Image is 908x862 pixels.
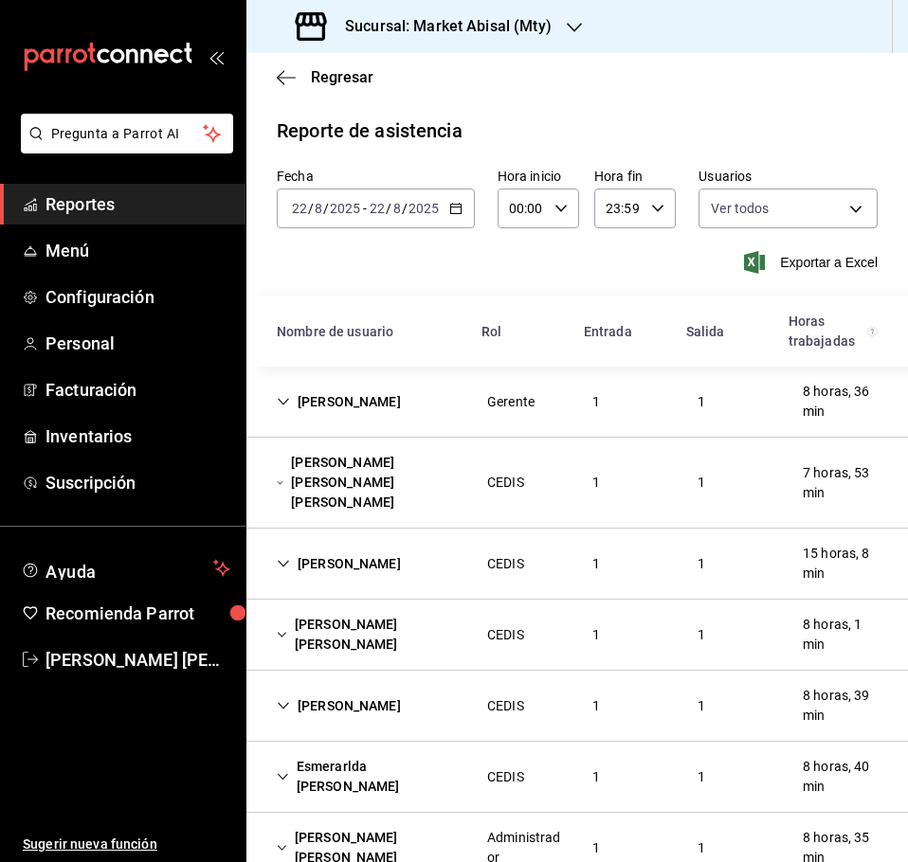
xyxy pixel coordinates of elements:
[788,749,893,804] div: Cell
[262,385,416,420] div: Cell
[408,201,440,216] input: ----
[246,296,908,367] div: Head
[788,456,893,511] div: Cell
[45,377,230,403] span: Facturación
[682,465,720,500] div: Cell
[45,331,230,356] span: Personal
[594,170,676,183] label: Hora fin
[472,618,539,653] div: Cell
[386,201,391,216] span: /
[577,689,615,724] div: Cell
[487,554,524,574] div: CEDIS
[45,238,230,263] span: Menú
[45,284,230,310] span: Configuración
[577,547,615,582] div: Cell
[246,367,908,438] div: Row
[262,689,416,724] div: Cell
[45,191,230,217] span: Reportes
[472,760,539,795] div: Cell
[23,835,230,854] span: Sugerir nueva función
[45,647,230,673] span: [PERSON_NAME] [PERSON_NAME]
[472,547,539,582] div: Cell
[246,671,908,742] div: Row
[711,199,769,218] span: Ver todos
[262,547,416,582] div: Cell
[13,137,233,157] a: Pregunta a Parrot AI
[487,767,524,787] div: CEDIS
[682,618,720,653] div: Cell
[246,600,908,671] div: Row
[472,385,550,420] div: Cell
[577,465,615,500] div: Cell
[323,201,329,216] span: /
[487,696,524,716] div: CEDIS
[329,201,361,216] input: ----
[45,470,230,495] span: Suscripción
[682,760,720,795] div: Cell
[314,201,323,216] input: --
[788,536,893,591] div: Cell
[45,601,230,626] span: Recomienda Parrot
[21,114,233,153] button: Pregunta a Parrot AI
[466,314,569,350] div: HeadCell
[262,445,472,520] div: Cell
[45,423,230,449] span: Inventarios
[45,557,206,580] span: Ayuda
[291,201,308,216] input: --
[773,304,893,359] div: HeadCell
[487,625,524,645] div: CEDIS
[671,314,773,350] div: HeadCell
[867,324,878,339] svg: El total de horas trabajadas por usuario es el resultado de la suma redondeada del registro de ho...
[51,124,204,144] span: Pregunta a Parrot AI
[577,760,615,795] div: Cell
[277,170,475,183] label: Fecha
[277,117,463,145] div: Reporte de asistencia
[748,251,878,274] button: Exportar a Excel
[682,547,720,582] div: Cell
[487,473,524,493] div: CEDIS
[498,170,579,183] label: Hora inicio
[577,385,615,420] div: Cell
[577,618,615,653] div: Cell
[392,201,402,216] input: --
[262,314,466,350] div: HeadCell
[308,201,314,216] span: /
[330,15,552,38] h3: Sucursal: Market Abisal (Mty)
[311,68,373,86] span: Regresar
[788,678,893,733] div: Cell
[363,201,367,216] span: -
[246,438,908,529] div: Row
[402,201,408,216] span: /
[472,465,539,500] div: Cell
[682,689,720,724] div: Cell
[277,68,373,86] button: Regresar
[569,314,671,350] div: HeadCell
[788,374,893,429] div: Cell
[262,607,472,662] div: Cell
[262,749,472,804] div: Cell
[472,689,539,724] div: Cell
[682,385,720,420] div: Cell
[246,742,908,813] div: Row
[369,201,386,216] input: --
[246,529,908,600] div: Row
[699,170,878,183] label: Usuarios
[487,392,535,412] div: Gerente
[209,49,224,64] button: open_drawer_menu
[788,607,893,662] div: Cell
